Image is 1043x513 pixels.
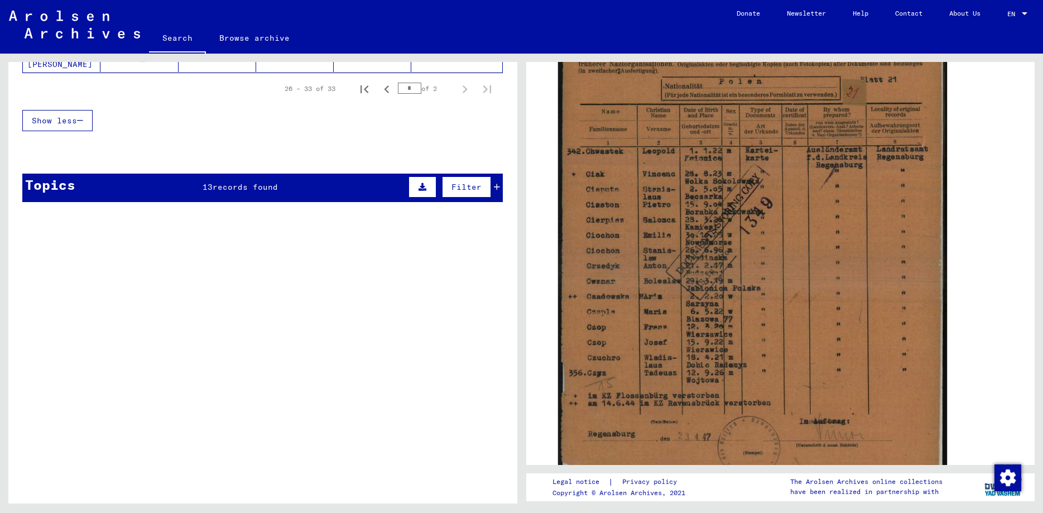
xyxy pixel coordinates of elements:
button: Show less [22,110,93,131]
div: 26 – 33 of 33 [285,84,335,94]
span: Show less [32,116,77,126]
a: Browse archive [206,25,303,51]
p: Copyright © Arolsen Archives, 2021 [552,488,690,498]
img: Change consent [994,464,1021,491]
button: Next page [454,78,476,100]
button: Filter [442,176,491,198]
div: Topics [25,175,75,195]
a: Legal notice [552,476,608,488]
img: yv_logo.png [982,473,1024,501]
span: EN [1007,10,1020,18]
div: of 2 [398,83,454,94]
div: Change consent [994,464,1021,491]
button: Previous page [376,78,398,100]
button: Last page [476,78,498,100]
div: | [552,476,690,488]
span: 13 [203,182,213,192]
img: Arolsen_neg.svg [9,11,140,39]
p: have been realized in partnership with [790,487,943,497]
span: Filter [451,182,482,192]
a: Search [149,25,206,54]
button: First page [353,78,376,100]
p: The Arolsen Archives online collections [790,477,943,487]
a: Privacy policy [613,476,690,488]
span: records found [213,182,278,192]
